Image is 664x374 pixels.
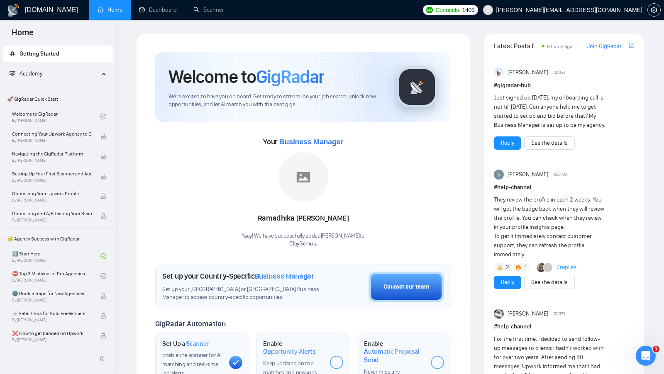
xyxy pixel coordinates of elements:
[242,211,365,226] div: Ramadhika [PERSON_NAME]
[7,4,20,17] img: logo
[647,7,661,13] a: setting
[100,153,106,159] span: lock
[186,340,209,348] span: Scanner
[485,7,491,13] span: user
[494,81,634,90] h1: # gigradar-hub
[100,213,106,219] span: lock
[242,240,365,248] p: ClayGenius .
[554,171,567,178] span: 9:27 AM
[168,66,324,88] h1: Welcome to
[494,136,521,150] button: Reply
[494,195,605,259] div: They review the profile in each 2 weeks. You will get the badge back when they will review the pr...
[100,313,106,319] span: lock
[20,70,42,77] span: Academy
[12,130,92,138] span: Connecting Your Upwork Agency to GigRadar
[525,263,527,272] span: 1
[587,42,627,51] a: Join GigRadar Slack Community
[99,355,107,363] span: double-left
[462,5,475,15] span: 1409
[139,6,177,13] a: dashboardDashboard
[369,272,444,302] button: Contact our team
[193,6,224,13] a: searchScanner
[162,286,327,301] span: Set up your [GEOGRAPHIC_DATA] or [GEOGRAPHIC_DATA] Business Manager to access country-specific op...
[4,231,112,247] span: 👑 Agency Success with GigRadar
[494,309,504,319] img: Pavel
[508,68,548,77] span: [PERSON_NAME]
[100,173,106,179] span: lock
[383,282,429,291] div: Contact our team
[531,278,568,287] a: See the details
[3,46,113,62] li: Getting Started
[647,3,661,17] button: setting
[100,333,106,339] span: lock
[554,310,565,318] span: [DATE]
[100,114,106,119] span: check-circle
[12,209,92,218] span: Optimizing and A/B Testing Your Scanner for Better Results
[12,189,92,198] span: Optimizing Your Upwork Profile
[12,150,92,158] span: Navigating the GigRadar Platform
[501,138,514,148] a: Reply
[557,263,576,272] a: 2replies
[255,272,314,281] span: Business Manager
[524,276,575,289] button: See the details
[100,293,106,299] span: lock
[100,134,106,139] span: lock
[396,66,438,108] img: gigradar-logo.png
[508,309,548,318] span: [PERSON_NAME]
[279,138,343,146] span: Business Manager
[494,276,521,289] button: Reply
[20,50,59,57] span: Getting Started
[98,6,122,13] a: homeHome
[100,193,106,199] span: lock
[162,340,209,348] h1: Set Up a
[524,136,575,150] button: See the details
[12,218,92,223] span: By [PERSON_NAME]
[100,253,106,259] span: check-circle
[263,340,323,356] h1: Enable
[10,70,42,77] span: Academy
[494,68,504,78] img: Anisuzzaman Khan
[648,7,660,13] span: setting
[653,346,659,352] span: 1
[10,70,15,76] span: fund-projection-screen
[12,318,92,323] span: By [PERSON_NAME]
[12,329,92,338] span: ❌ How to get banned on Upwork
[497,265,503,270] img: 👍
[12,267,100,285] a: ⛔ Top 3 Mistakes of Pro AgenciesBy[PERSON_NAME]
[554,69,565,76] span: [DATE]
[12,338,92,342] span: By [PERSON_NAME]
[629,42,634,49] span: export
[515,265,521,270] img: 🔥
[256,66,324,88] span: GigRadar
[263,137,343,146] span: Your
[12,298,92,303] span: By [PERSON_NAME]
[531,138,568,148] a: See the details
[162,272,314,281] h1: Set up your Country-Specific
[12,158,92,163] span: By [PERSON_NAME]
[629,42,634,50] a: export
[494,183,634,192] h1: # help-channel
[12,107,100,126] a: Welcome to GigRadarBy[PERSON_NAME]
[5,27,40,44] span: Home
[10,51,15,56] span: rocket
[506,263,509,272] span: 2
[364,347,424,364] span: Automatic Proposal Send
[4,91,112,107] span: 🚀 GigRadar Quick Start
[494,93,605,130] div: Just signed up [DATE], my onboarding call is not till [DATE]. Can anyone help me to get started t...
[12,289,92,298] span: 🌚 Rookie Traps for New Agencies
[242,232,365,248] div: Yaay! We have successfully added [PERSON_NAME] to
[155,319,225,328] span: GigRadar Automation
[12,138,92,143] span: By [PERSON_NAME]
[12,170,92,178] span: Setting Up Your First Scanner and Auto-Bidder
[12,178,92,183] span: By [PERSON_NAME]
[263,347,316,356] span: Opportunity Alerts
[12,247,100,265] a: 1️⃣ Start HereBy[PERSON_NAME]
[508,170,548,179] span: [PERSON_NAME]
[636,346,656,366] iframe: Intercom live chat
[494,170,504,180] img: haider ali
[12,198,92,203] span: By [PERSON_NAME]
[426,7,433,13] img: upwork-logo.png
[278,152,328,202] img: placeholder.png
[537,263,546,272] img: Korlan
[100,273,106,279] span: check-circle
